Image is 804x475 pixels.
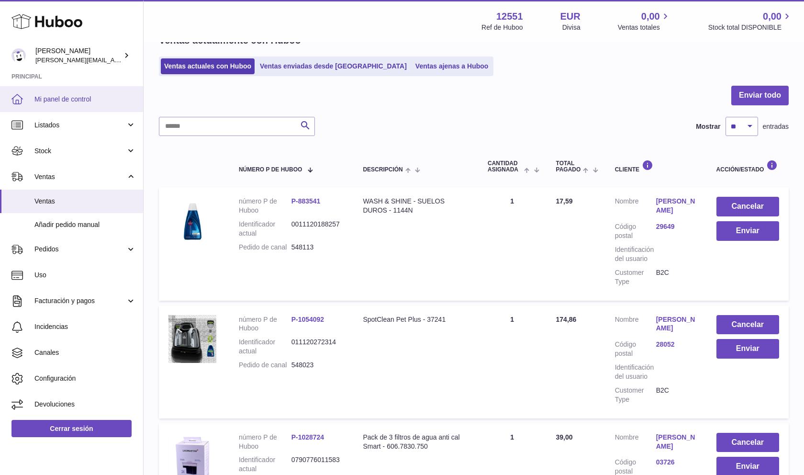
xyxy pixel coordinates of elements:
span: 0,00 [763,10,782,23]
span: Ventas totales [618,23,671,32]
a: Cerrar sesión [11,420,132,437]
a: P-1028724 [291,433,324,441]
a: P-1054092 [291,316,324,323]
div: Pack de 3 filtros de agua anti cal Smart - 606.7830.750 [363,433,469,451]
a: 28052 [656,340,697,349]
button: Cancelar [716,433,779,452]
span: Ventas [34,172,126,181]
dt: Customer Type [615,386,656,404]
div: SpotClean Pet Plus - 37241 [363,315,469,324]
div: Divisa [562,23,581,32]
img: gerardo.montoiro@cleverenterprise.es [11,48,26,63]
span: 17,59 [556,197,573,205]
a: 03726 [656,458,697,467]
a: [PERSON_NAME] [656,315,697,333]
span: entradas [763,122,789,131]
a: Ventas enviadas desde [GEOGRAPHIC_DATA] [257,58,410,74]
span: Cantidad ASIGNADA [488,160,522,173]
img: 1697800157.jpeg [168,197,216,245]
dd: B2C [656,268,697,286]
span: Listados [34,121,126,130]
a: 0,00 Stock total DISPONIBLE [708,10,793,32]
span: Stock total DISPONIBLE [708,23,793,32]
span: Devoluciones [34,400,136,409]
dt: Identificación del usuario [615,245,656,263]
label: Mostrar [696,122,720,131]
div: Cliente [615,160,697,173]
button: Enviar todo [731,86,789,105]
div: Acción/Estado [716,160,779,173]
span: 0,00 [641,10,660,23]
dd: 548113 [291,243,344,252]
a: Ventas actuales con Huboo [161,58,255,74]
span: 174,86 [556,316,577,323]
div: [PERSON_NAME] [35,46,122,65]
span: Descripción [363,167,402,173]
dt: Identificador actual [239,220,291,238]
dd: 0011120188257 [291,220,344,238]
dt: Pedido de canal [239,243,291,252]
a: [PERSON_NAME] [656,197,697,215]
dd: 0790776011583 [291,455,344,474]
td: 1 [478,187,547,300]
dt: número P de Huboo [239,197,291,215]
div: Ref de Huboo [481,23,523,32]
span: Stock [34,147,126,156]
a: Ventas ajenas a Huboo [412,58,492,74]
dt: Pedido de canal [239,361,291,370]
dd: 548023 [291,361,344,370]
span: Canales [34,348,136,357]
span: Uso [34,271,136,280]
dd: 011120272314 [291,338,344,356]
dt: Identificación del usuario [615,363,656,381]
dt: Nombre [615,433,656,453]
a: 29649 [656,222,697,231]
dt: Código postal [615,340,656,358]
span: Incidencias [34,322,136,331]
div: WASH & SHINE - SUELOS DUROS - 1144N [363,197,469,215]
span: Añadir pedido manual [34,220,136,229]
dt: Identificador actual [239,455,291,474]
strong: EUR [560,10,581,23]
dt: número P de Huboo [239,433,291,451]
dt: Identificador actual [239,338,291,356]
span: Mi panel de control [34,95,136,104]
strong: 12551 [496,10,523,23]
span: Ventas [34,197,136,206]
span: Facturación y pagos [34,296,126,305]
a: P-883541 [291,197,321,205]
button: Enviar [716,339,779,359]
span: 39,00 [556,433,573,441]
span: Configuración [34,374,136,383]
button: Cancelar [716,315,779,335]
dt: Código postal [615,222,656,240]
dt: Nombre [615,315,656,336]
span: Total pagado [556,160,581,173]
button: Enviar [716,221,779,241]
a: 0,00 Ventas totales [618,10,671,32]
dd: B2C [656,386,697,404]
span: [PERSON_NAME][EMAIL_ADDRESS][PERSON_NAME][DOMAIN_NAME] [35,56,243,64]
span: número P de Huboo [239,167,302,173]
dt: Nombre [615,197,656,217]
dt: número P de Huboo [239,315,291,333]
img: 1754472514.jpeg [168,315,216,363]
td: 1 [478,305,547,418]
span: Pedidos [34,245,126,254]
dt: Customer Type [615,268,656,286]
button: Cancelar [716,197,779,216]
a: [PERSON_NAME] [656,433,697,451]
